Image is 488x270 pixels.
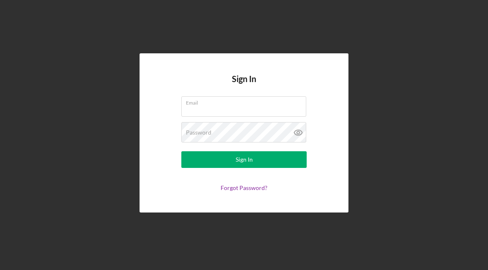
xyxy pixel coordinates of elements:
[186,129,211,136] label: Password
[236,151,253,168] div: Sign In
[181,151,307,168] button: Sign In
[221,184,267,191] a: Forgot Password?
[232,74,256,96] h4: Sign In
[186,97,306,106] label: Email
